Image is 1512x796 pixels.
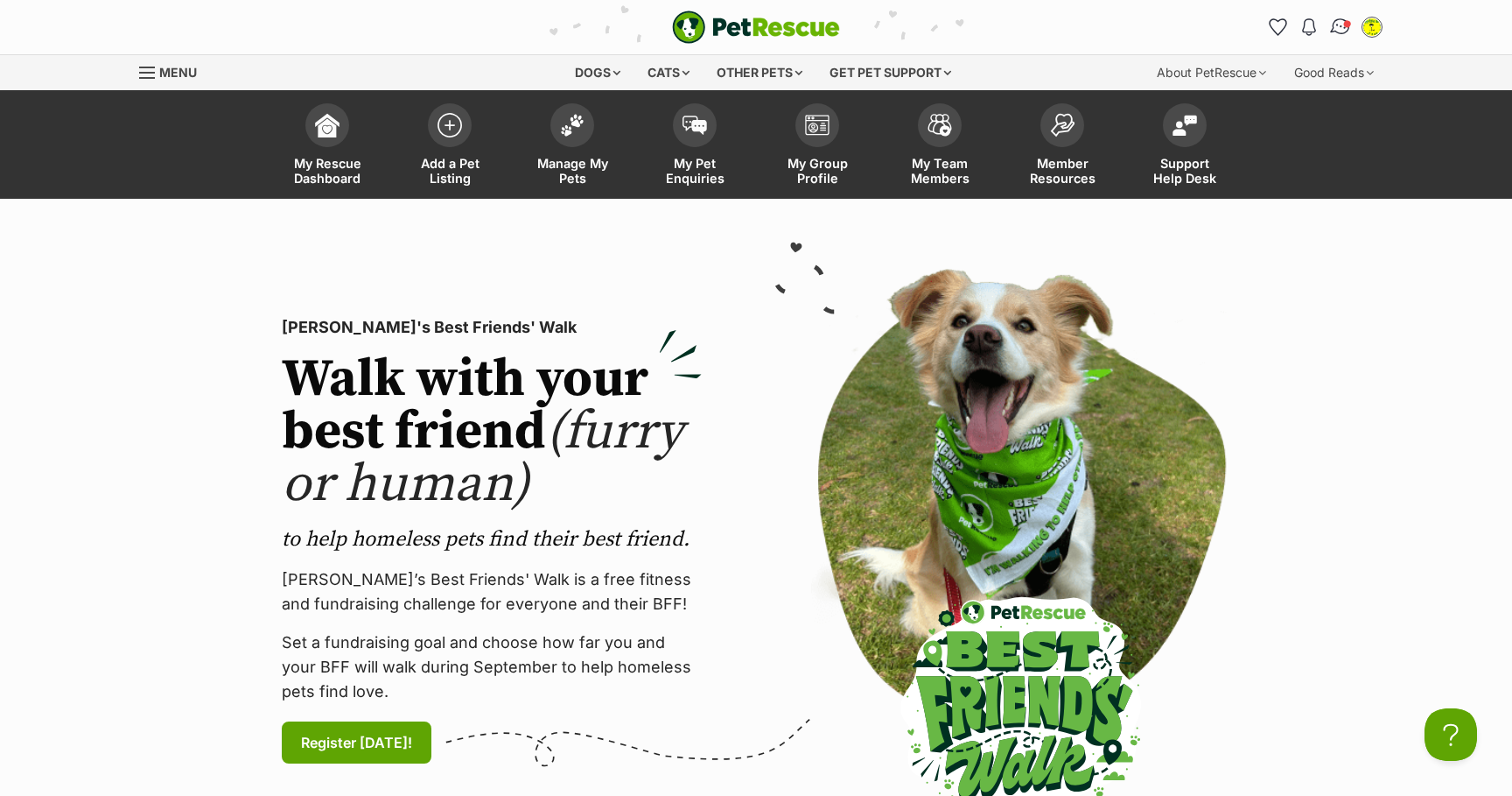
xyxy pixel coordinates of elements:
img: chat-41dd97257d64d25036548639549fe6c8038ab92f7586957e7f3b1b290dea8141.svg [1329,16,1353,39]
span: Support Help Desk [1145,156,1224,186]
a: Register [DATE]! [282,722,431,764]
a: Add a Pet Listing [388,95,511,199]
img: manage-my-pets-icon-02211641906a0b7f246fdf0571729dbe1e7629f14944591b6c1af311fb30b64b.svg [560,114,584,137]
a: PetRescue [672,11,840,44]
div: Get pet support [817,55,963,90]
span: Manage My Pets [533,156,612,186]
a: My Rescue Dashboard [266,95,388,199]
p: [PERSON_NAME]’s Best Friends' Walk is a free fitness and fundraising challenge for everyone and t... [282,567,702,616]
span: My Pet Enquiries [655,156,734,186]
div: Cats [635,55,702,90]
div: Other pets [704,55,815,90]
p: Set a fundraising goal and choose how far you and your BFF will walk during September to help hom... [282,630,702,704]
img: group-profile-icon-3fa3cf56718a62981997c0bc7e787c4b2cf8bcc04b72c1350f741eb67cf2f40e.svg [805,115,829,136]
a: Menu [139,55,209,87]
span: My Rescue Dashboard [288,156,367,186]
a: Conversations [1322,9,1358,45]
button: My account [1358,13,1386,41]
a: Support Help Desk [1123,95,1246,199]
h2: Walk with your best friend [282,354,702,511]
div: Dogs [563,55,633,90]
img: team-members-icon-5396bd8760b3fe7c0b43da4ab00e1e3bb1a5d9ba89233759b79545d2d3fc5d0d.svg [927,114,952,137]
p: to help homeless pets find their best friend. [282,525,702,553]
span: Member Resources [1023,156,1102,186]
iframe: Help Scout Beacon - Open [1424,708,1477,761]
a: Favourites [1263,13,1291,41]
span: (furry or human) [282,399,683,518]
span: Register [DATE]! [301,732,412,753]
button: Notifications [1295,13,1323,41]
span: Menu [159,65,197,80]
img: help-desk-icon-fdf02630f3aa405de69fd3d07c3f3aa587a6932b1a1747fa1d2bba05be0121f9.svg [1172,115,1197,136]
div: Good Reads [1282,55,1386,90]
img: notifications-46538b983faf8c2785f20acdc204bb7945ddae34d4c08c2a6579f10ce5e182be.svg [1302,18,1316,36]
a: Manage My Pets [511,95,633,199]
img: logo-e224e6f780fb5917bec1dbf3a21bbac754714ae5b6737aabdf751b685950b380.svg [672,11,840,44]
img: member-resources-icon-8e73f808a243e03378d46382f2149f9095a855e16c252ad45f914b54edf8863c.svg [1050,113,1074,137]
img: pet-enquiries-icon-7e3ad2cf08bfb03b45e93fb7055b45f3efa6380592205ae92323e6603595dc1f.svg [682,116,707,135]
a: My Pet Enquiries [633,95,756,199]
img: dashboard-icon-eb2f2d2d3e046f16d808141f083e7271f6b2e854fb5c12c21221c1fb7104beca.svg [315,113,339,137]
a: My Group Profile [756,95,878,199]
span: My Group Profile [778,156,857,186]
a: My Team Members [878,95,1001,199]
ul: Account quick links [1263,13,1386,41]
a: Member Resources [1001,95,1123,199]
span: Add a Pet Listing [410,156,489,186]
div: About PetRescue [1144,55,1278,90]
p: [PERSON_NAME]'s Best Friends' Walk [282,315,702,340]
img: add-pet-listing-icon-0afa8454b4691262ce3f59096e99ab1cd57d4a30225e0717b998d2c9b9846f56.svg [437,113,462,137]
span: My Team Members [900,156,979,186]
img: Cathy Craw profile pic [1363,18,1381,36]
